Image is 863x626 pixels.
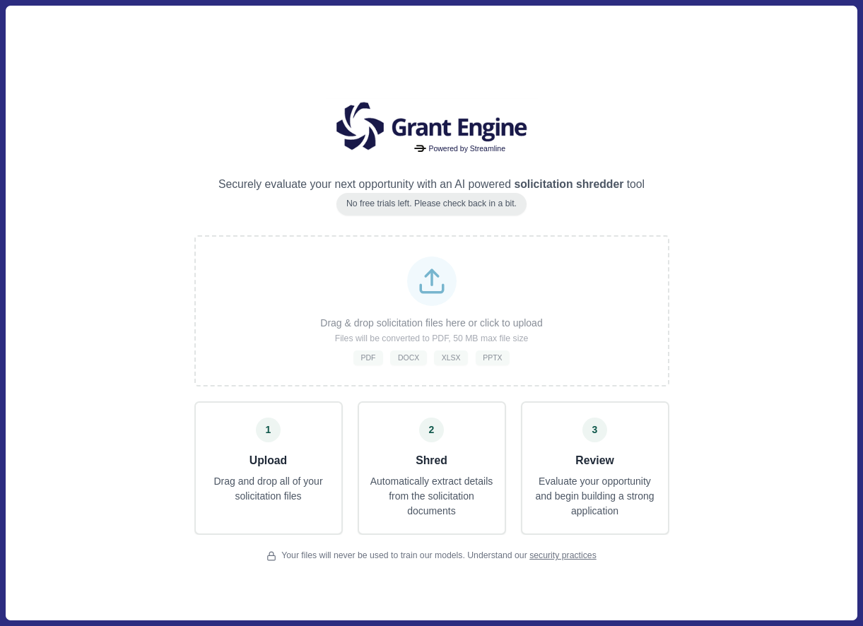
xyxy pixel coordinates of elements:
[398,353,419,362] span: DOCX
[511,178,627,190] span: solicitation shredder
[529,550,597,560] a: security practices
[281,550,597,562] span: Your files will never be used to train our models. Understand our
[369,452,495,470] h3: Shred
[360,353,375,362] span: PDF
[532,452,658,470] h3: Review
[483,353,502,362] span: PPTX
[266,423,271,437] span: 1
[369,474,495,519] p: Automatically extract details from the solicitation documents
[201,452,336,470] h3: Upload
[335,333,529,346] p: Files will be converted to PDF, 50 MB max file size
[201,474,336,504] p: Drag and drop all of your solicitation files
[414,145,426,153] img: Powered by Streamline Logo
[412,141,508,156] div: Powered by Streamline
[429,423,435,437] span: 2
[592,423,598,437] span: 3
[326,98,538,155] img: Grantengine Logo
[442,353,461,362] span: XLSX
[336,193,527,215] div: No free trials left. Please check back in a bit.
[532,474,658,519] p: Evaluate your opportunity and begin building a strong application
[320,316,542,331] p: Drag & drop solicitation files here or click to upload
[218,176,645,194] p: Securely evaluate your next opportunity with an AI powered tool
